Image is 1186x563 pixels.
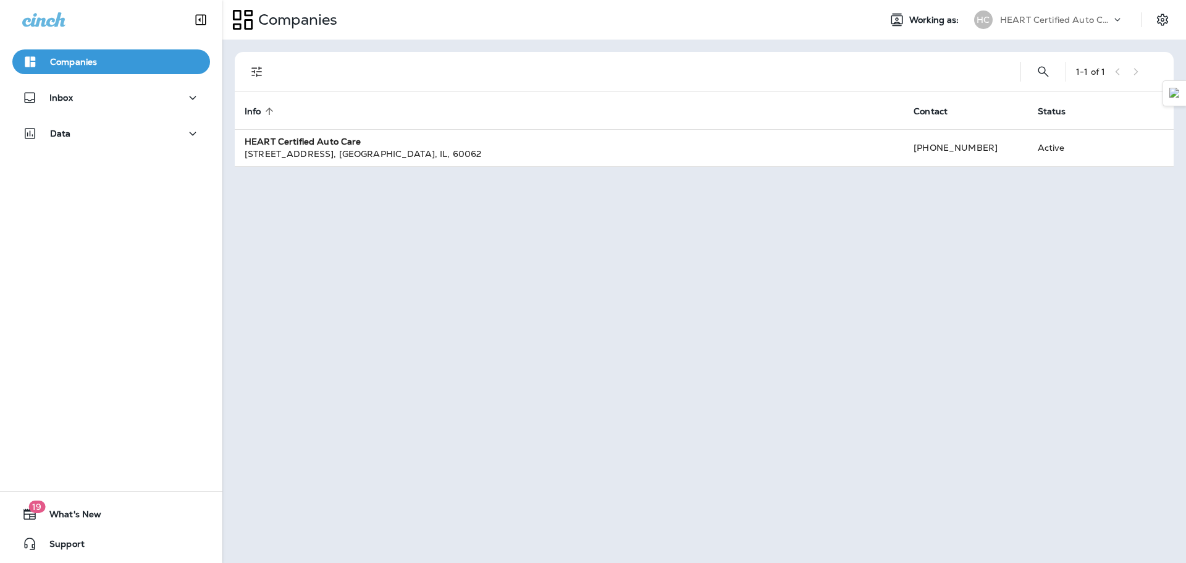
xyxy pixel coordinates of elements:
span: Status [1038,106,1082,117]
button: Companies [12,49,210,74]
button: Search Companies [1031,59,1056,84]
button: Settings [1151,9,1174,31]
div: 1 - 1 of 1 [1076,67,1105,77]
td: [PHONE_NUMBER] [904,129,1027,166]
span: What's New [37,509,101,524]
button: Data [12,121,210,146]
span: Contact [914,106,964,117]
p: HEART Certified Auto Care [1000,15,1111,25]
strong: HEART Certified Auto Care [245,136,361,147]
span: Support [37,539,85,554]
button: Collapse Sidebar [183,7,218,32]
span: 19 [28,501,45,513]
span: Working as: [909,15,962,25]
p: Companies [253,11,337,29]
span: Contact [914,106,948,117]
p: Inbox [49,93,73,103]
span: Info [245,106,277,117]
button: Filters [245,59,269,84]
div: [STREET_ADDRESS] , [GEOGRAPHIC_DATA] , IL , 60062 [245,148,894,160]
button: Support [12,531,210,556]
td: Active [1028,129,1107,166]
span: Info [245,106,261,117]
button: 19What's New [12,502,210,527]
img: Detect Auto [1169,88,1180,99]
p: Companies [50,57,97,67]
span: Status [1038,106,1066,117]
button: Inbox [12,85,210,110]
div: HC [974,11,993,29]
p: Data [50,129,71,138]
